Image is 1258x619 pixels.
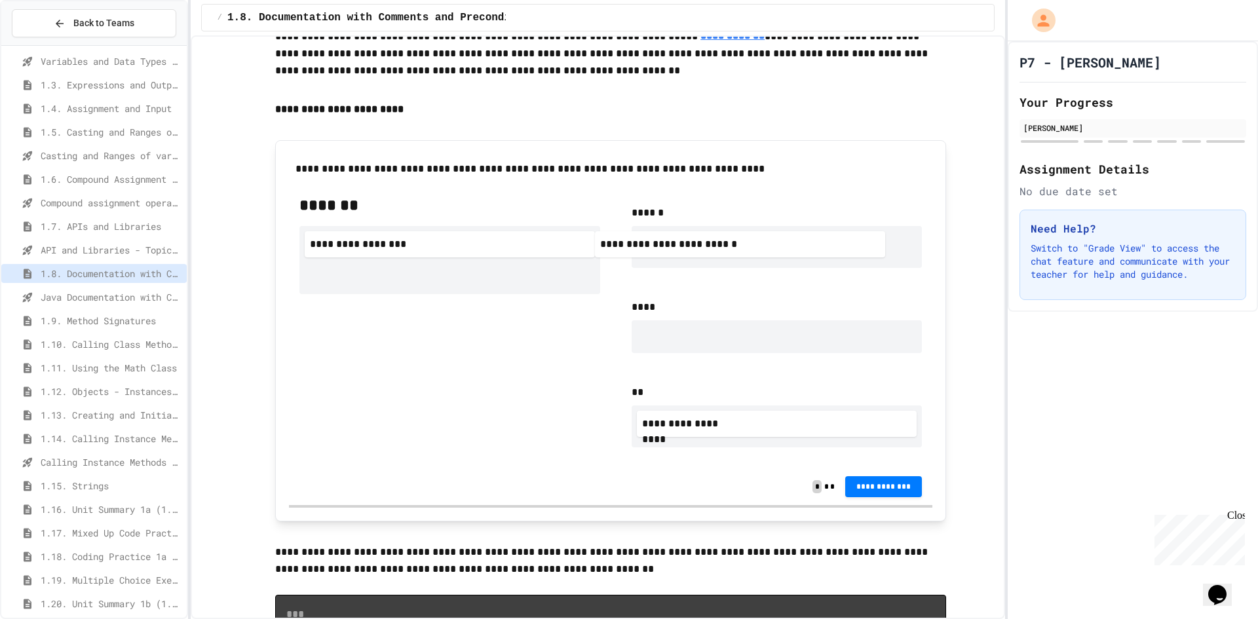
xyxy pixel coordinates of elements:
span: 1.5. Casting and Ranges of Values [41,125,181,139]
iframe: chat widget [1149,510,1245,565]
span: 1.19. Multiple Choice Exercises for Unit 1a (1.1-1.6) [41,573,181,587]
span: 1.12. Objects - Instances of Classes [41,385,181,398]
span: 1.16. Unit Summary 1a (1.1-1.6) [41,502,181,516]
p: Switch to "Grade View" to access the chat feature and communicate with your teacher for help and ... [1031,242,1235,281]
span: 1.8. Documentation with Comments and Preconditions [227,10,542,26]
span: 1.7. APIs and Libraries [41,219,181,233]
span: Back to Teams [73,16,134,30]
iframe: chat widget [1203,567,1245,606]
h3: Need Help? [1031,221,1235,236]
div: [PERSON_NAME] [1023,122,1242,134]
span: 1.11. Using the Math Class [41,361,181,375]
span: Variables and Data Types - Quiz [41,54,181,68]
h1: P7 - [PERSON_NAME] [1020,53,1161,71]
span: Calling Instance Methods - Topic 1.14 [41,455,181,469]
span: 1.8. Documentation with Comments and Preconditions [41,267,181,280]
div: My Account [1018,5,1059,35]
span: Java Documentation with Comments - Topic 1.8 [41,290,181,304]
span: Casting and Ranges of variables - Quiz [41,149,181,162]
span: API and Libraries - Topic 1.7 [41,243,181,257]
span: 1.4. Assignment and Input [41,102,181,115]
span: 1.3. Expressions and Output [New] [41,78,181,92]
span: 1.15. Strings [41,479,181,493]
span: 1.20. Unit Summary 1b (1.7-1.15) [41,597,181,610]
h2: Your Progress [1020,93,1246,111]
div: No due date set [1020,183,1246,199]
span: 1.14. Calling Instance Methods [41,432,181,445]
span: 1.9. Method Signatures [41,314,181,328]
span: 1.10. Calling Class Methods [41,337,181,351]
span: / [218,12,222,23]
span: 1.17. Mixed Up Code Practice 1.1-1.6 [41,526,181,540]
span: 1.6. Compound Assignment Operators [41,172,181,186]
button: Back to Teams [12,9,176,37]
span: 1.13. Creating and Initializing Objects: Constructors [41,408,181,422]
h2: Assignment Details [1020,160,1246,178]
span: Compound assignment operators - Quiz [41,196,181,210]
div: Chat with us now!Close [5,5,90,83]
span: 1.18. Coding Practice 1a (1.1-1.6) [41,550,181,563]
